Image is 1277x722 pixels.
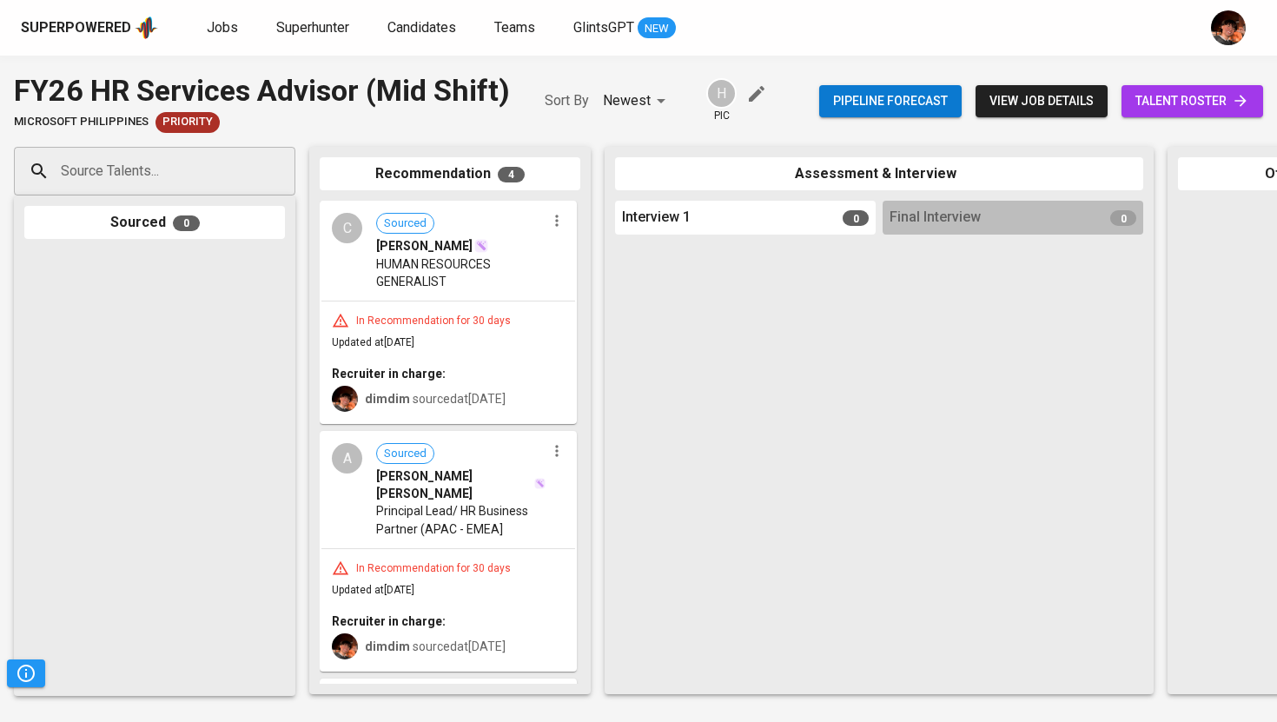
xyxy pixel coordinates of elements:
[24,206,285,240] div: Sourced
[976,85,1108,117] button: view job details
[332,336,414,348] span: Updated at [DATE]
[320,431,577,672] div: ASourced[PERSON_NAME] [PERSON_NAME]Principal Lead/ HR Business Partner (APAC - EMEA]In Recommenda...
[603,85,672,117] div: Newest
[706,78,737,123] div: pic
[349,561,518,576] div: In Recommendation for 30 days
[573,19,634,36] span: GlintsGPT
[890,208,981,228] span: Final Interview
[376,502,546,537] span: Principal Lead/ HR Business Partner (APAC - EMEA]
[365,639,410,653] b: dimdim
[320,157,580,191] div: Recommendation
[376,255,546,290] span: HUMAN RESOURCES GENERALIST
[332,386,358,412] img: diemas@glints.com
[349,314,518,328] div: In Recommendation for 30 days
[494,17,539,39] a: Teams
[615,157,1143,191] div: Assessment & Interview
[833,90,948,112] span: Pipeline forecast
[1110,210,1136,226] span: 0
[332,614,446,628] b: Recruiter in charge:
[498,167,525,182] span: 4
[332,633,358,659] img: diemas@glints.com
[1122,85,1263,117] a: talent roster
[155,114,220,130] span: Priority
[14,70,510,112] div: FY26 HR Services Advisor (Mid Shift)
[377,446,433,462] span: Sourced
[387,17,460,39] a: Candidates
[376,467,533,502] span: [PERSON_NAME] [PERSON_NAME]
[638,20,676,37] span: NEW
[155,112,220,133] div: New Job received from Demand Team
[377,215,433,232] span: Sourced
[207,17,242,39] a: Jobs
[376,237,473,255] span: [PERSON_NAME]
[603,90,651,111] p: Newest
[474,239,488,253] img: magic_wand.svg
[494,19,535,36] span: Teams
[573,17,676,39] a: GlintsGPT NEW
[706,78,737,109] div: H
[534,478,546,489] img: magic_wand.svg
[387,19,456,36] span: Candidates
[819,85,962,117] button: Pipeline forecast
[135,15,158,41] img: app logo
[365,392,410,406] b: dimdim
[622,208,691,228] span: Interview 1
[320,201,577,424] div: CSourced[PERSON_NAME]HUMAN RESOURCES GENERALISTIn Recommendation for 30 daysUpdated at[DATE]Recru...
[1135,90,1249,112] span: talent roster
[332,213,362,243] div: C
[286,169,289,173] button: Open
[365,639,506,653] span: sourced at [DATE]
[173,215,200,231] span: 0
[989,90,1094,112] span: view job details
[21,18,131,38] div: Superpowered
[1211,10,1246,45] img: diemas@glints.com
[207,19,238,36] span: Jobs
[14,114,149,130] span: Microsoft Philippines
[365,392,506,406] span: sourced at [DATE]
[21,15,158,41] a: Superpoweredapp logo
[545,90,589,111] p: Sort By
[332,367,446,381] b: Recruiter in charge:
[276,17,353,39] a: Superhunter
[843,210,869,226] span: 0
[332,584,414,596] span: Updated at [DATE]
[276,19,349,36] span: Superhunter
[7,659,45,687] button: Pipeline Triggers
[332,443,362,474] div: A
